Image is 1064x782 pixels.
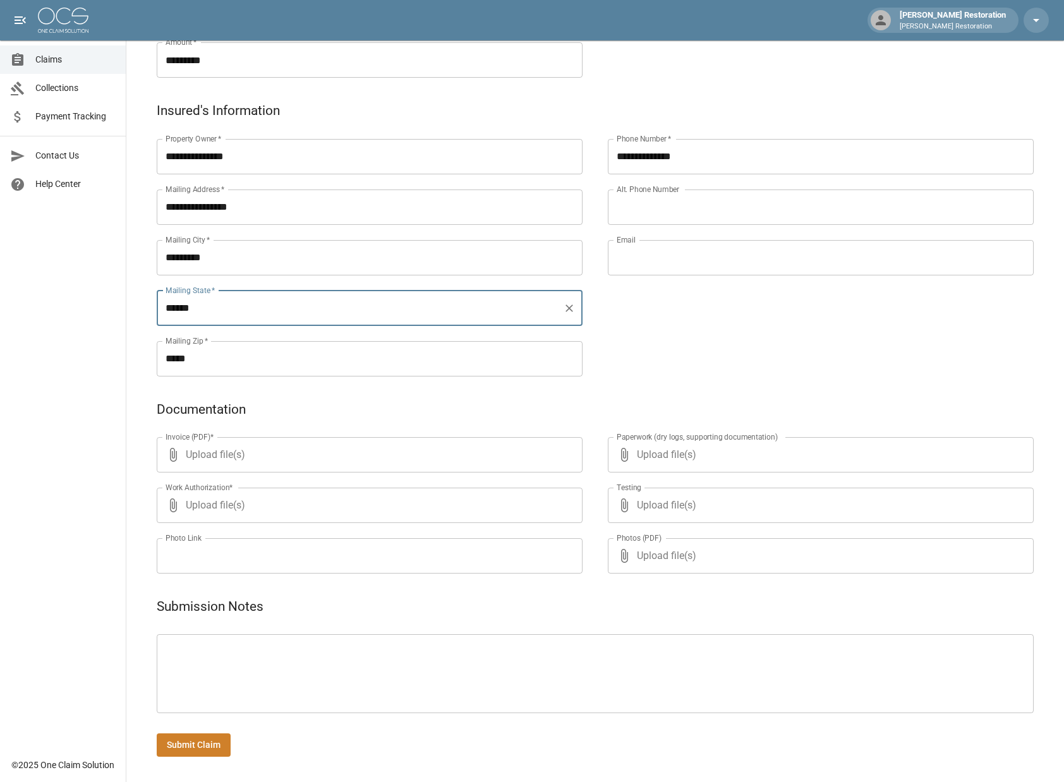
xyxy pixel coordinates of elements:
label: Alt. Phone Number [617,184,679,195]
button: Submit Claim [157,733,231,757]
span: Upload file(s) [637,538,1000,574]
label: Invoice (PDF)* [166,431,214,442]
label: Photos (PDF) [617,532,662,543]
label: Email [617,234,636,245]
label: Property Owner [166,133,222,144]
span: Upload file(s) [637,437,1000,472]
label: Work Authorization* [166,482,233,493]
span: Collections [35,81,116,95]
label: Phone Number [617,133,671,144]
label: Mailing City [166,234,210,245]
img: ocs-logo-white-transparent.png [38,8,88,33]
label: Testing [617,482,641,493]
button: Clear [560,299,578,317]
span: Claims [35,53,116,66]
span: Upload file(s) [637,488,1000,523]
span: Help Center [35,177,116,191]
label: Paperwork (dry logs, supporting documentation) [617,431,778,442]
div: [PERSON_NAME] Restoration [895,9,1011,32]
span: Upload file(s) [186,437,548,472]
p: [PERSON_NAME] Restoration [900,21,1006,32]
label: Mailing Zip [166,335,209,346]
div: © 2025 One Claim Solution [11,759,114,771]
label: Amount [166,37,197,47]
label: Photo Link [166,532,202,543]
span: Upload file(s) [186,488,548,523]
span: Contact Us [35,149,116,162]
label: Mailing Address [166,184,224,195]
span: Payment Tracking [35,110,116,123]
button: open drawer [8,8,33,33]
label: Mailing State [166,285,215,296]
